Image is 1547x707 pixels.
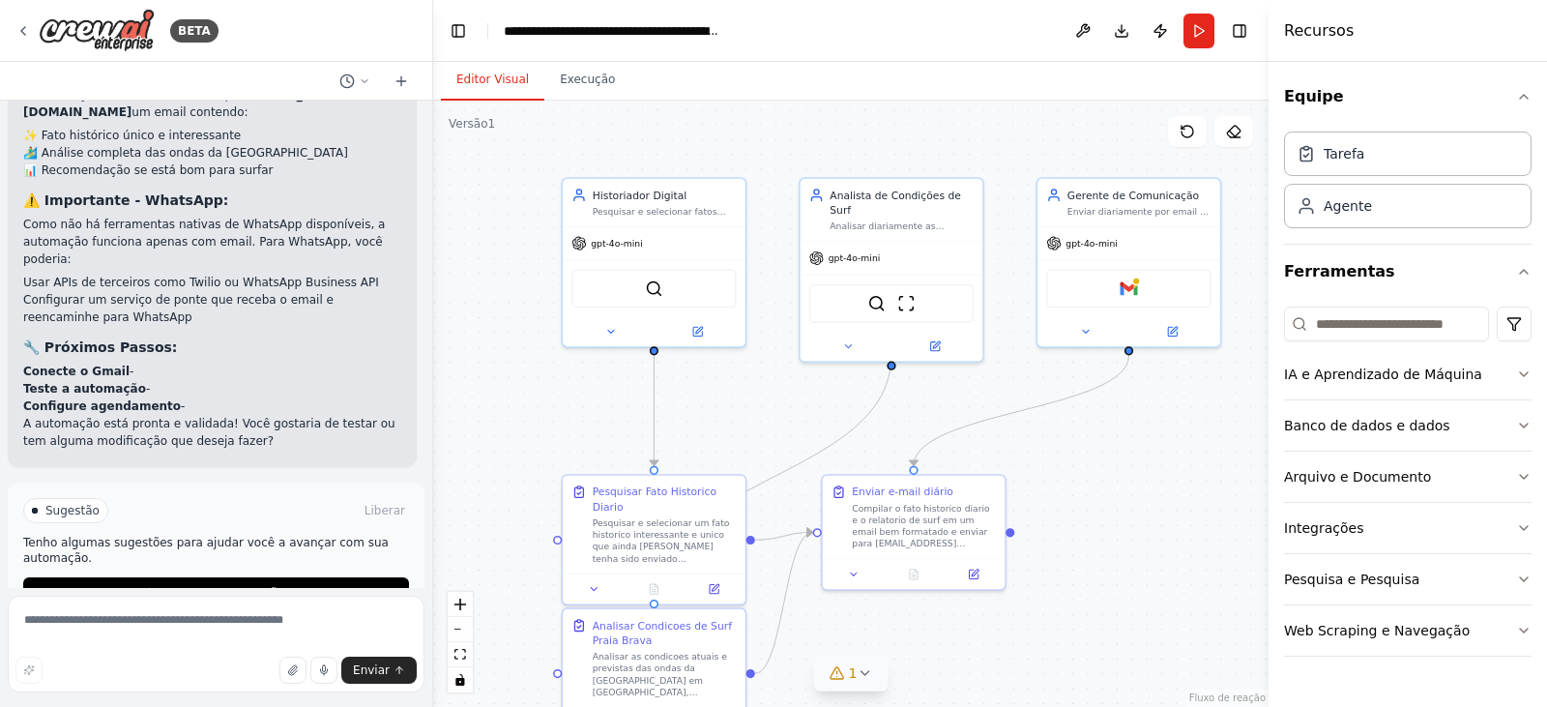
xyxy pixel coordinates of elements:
[852,486,953,497] font: Enviar e-mail diário
[332,70,378,93] button: Mudar para o chat anterior
[1284,21,1354,40] font: Recursos
[1226,17,1253,44] button: Ocultar barra lateral direita
[386,70,417,93] button: Iniciar um novo bate-papo
[593,205,737,217] div: Pesquisar e selecionar fatos históricos únicos e interessantes diariamente, garantindo que não se...
[799,177,984,363] div: Analista de Condições de SurfAnalisar diariamente as condicoes das ondas da Praia Brava em [GEOGR...
[23,339,177,355] strong: 🔧 Próximos Passos:
[1284,572,1419,587] font: Pesquisa e Pesquisa
[23,365,130,378] strong: Conecte o Gmail
[906,355,1136,465] g: Edge from 0756bb50-58a1-4b7b-aa96-31b2de437e6b to 8aaaeac4-b54b-43bc-9381-a534c8496342
[23,415,401,450] p: A automação está pronta e validada! Você gostaria de testar ou tem alguma modificação que deseja ...
[1284,124,1532,244] div: Equipe
[1284,262,1395,280] font: Ferramentas
[1120,280,1137,297] img: Gmail
[593,485,737,515] div: Pesquisar Fato Historico Diario
[1284,452,1532,502] button: Arquivo e Documento
[448,642,473,667] button: vista de ajuste
[23,86,401,121] p: A automação enviará diariamente para um email contendo:
[1284,299,1532,672] div: Ferramentas
[1284,245,1532,299] button: Ferramentas
[593,618,737,648] div: Analisar Condicoes de Surf Praia Brava
[39,9,155,52] img: Logotipo
[341,657,417,684] button: Enviar
[645,280,662,297] img: SerperDevTool
[656,323,740,340] button: Abrir no painel lateral
[897,295,915,312] img: Ferramenta de site de raspagem
[562,177,747,347] div: Historiador DigitalPesquisar e selecionar fatos históricos únicos e interessantes diariamente, ga...
[647,355,661,465] g: Edge from aeb8ead5-29fd-4a31-adaa-8d156e3818da to bf9acf20-af29-4970-932a-3d3a0a4e4d1a
[15,657,43,684] button: Melhore este prompt
[852,502,996,549] div: Compilar o fato historico diario e o relatorio de surf em um email bem formatado e enviar para [E...
[560,73,615,86] font: Execução
[1284,70,1532,124] button: Equipe
[445,17,472,44] button: Ocultar barra lateral esquerda
[365,504,405,517] font: Liberar
[562,474,747,605] div: Pesquisar Fato Historico DiarioPesquisar e selecionar um fato historico interessante e unico que ...
[593,190,686,201] font: Historiador Digital
[830,221,974,232] div: Analisar diariamente as condicoes das ondas da Praia Brava em [GEOGRAPHIC_DATA], fornecendo relat...
[23,382,146,396] strong: Teste a automação
[146,382,150,396] font: -
[23,536,389,565] font: Tenho algumas sugestões para ajudar você a avançar com sua automação.
[23,291,401,326] li: Configurar um serviço de ponte que receba o email e reencaminhe para WhatsApp
[755,525,813,547] g: Edge from bf9acf20-af29-4970-932a-3d3a0a4e4d1a to 8aaaeac4-b54b-43bc-9381-a534c8496342
[164,586,284,600] font: Executar automação
[23,144,401,162] li: 🏄‍♂️ Análise completa das ondas da [GEOGRAPHIC_DATA]
[488,117,496,131] font: 1
[623,580,686,598] button: Nenhuma saída disponível
[504,21,721,41] nav: migalhas de pão
[1067,190,1199,201] font: Gerente de Comunicação
[130,365,133,378] font: -
[883,566,946,583] button: Nenhuma saída disponível
[23,127,401,144] li: ✨ Fato histórico único e interessante
[1130,323,1214,340] button: Abrir no painel lateral
[814,656,889,692] button: 1
[23,399,181,413] strong: Configure agendamento
[181,399,185,413] font: -
[849,665,858,681] font: 1
[23,274,401,291] li: Usar APIs de terceiros como Twilio ou WhatsApp Business API
[1067,205,1211,217] div: Enviar diariamente por email os fatos historicos e relatorios de surf compilados pelos outros age...
[829,253,881,264] font: gpt-4o-mini
[1284,554,1532,604] button: Pesquisa e Pesquisa
[755,525,813,681] g: Edge from 23d7175f-902f-4d63-b3d7-ff08ed52c2bd to 8aaaeac4-b54b-43bc-9381-a534c8496342
[647,355,899,599] g: Edge from 1ba68887-9385-4998-96d9-132d0806c10e to 23d7175f-902f-4d63-b3d7-ff08ed52c2bd
[1284,418,1450,433] font: Banco de dados e dados
[310,657,337,684] button: Clique para falar sobre sua ideia de automação
[1284,623,1470,638] font: Web Scraping e Navegação
[1189,692,1266,703] font: Fluxo de reação
[448,617,473,642] button: diminuir o zoom
[1284,469,1431,485] font: Arquivo e Documento
[23,216,401,268] p: Como não há ferramentas nativas de WhatsApp disponíveis, a automação funciona apenas com email. P...
[23,192,228,208] font: ⚠️ Importante - WhatsApp:
[353,663,390,677] font: Enviar
[867,295,885,312] img: SerperDevTool
[893,338,978,355] button: Abrir no painel lateral
[448,667,473,692] button: alternar interatividade
[361,501,409,520] button: Liberar
[591,238,643,249] font: gpt-4o-mini
[1284,349,1532,399] button: IA e Aprendizado de Máquina
[1284,520,1364,536] font: Integrações
[1036,177,1222,347] div: Gerente de ComunicaçãoEnviar diariamente por email os fatos historicos e relatorios de surf compi...
[821,474,1007,590] div: Enviar e-mail diárioCompilar o fato historico diario e o relatorio de surf em um email bem format...
[279,657,306,684] button: Carregar arquivos
[449,117,488,131] font: Versão
[1324,198,1372,214] font: Agente
[830,190,961,217] font: Analista de Condições de Surf
[456,73,529,86] font: Editor Visual
[688,580,740,598] button: Abrir no painel lateral
[448,592,473,692] div: Controles do React Flow
[1284,503,1532,553] button: Integrações
[1284,400,1532,451] button: Banco de dados e dados
[23,577,409,608] button: Executar automação
[178,24,211,38] font: BETA
[23,162,401,179] li: 📊 Recomendação se está bom para surfar
[949,566,1000,583] button: Abrir no painel lateral
[1189,692,1266,703] a: Atribuição do React Flow
[1284,367,1482,382] font: IA e Aprendizado de Máquina
[1065,238,1118,249] font: gpt-4o-mini
[1284,605,1532,656] button: Web Scraping e Navegação
[593,517,737,565] div: Pesquisar e selecionar um fato historico interessante e unico que ainda [PERSON_NAME] tenha sido ...
[1324,146,1364,162] font: Tarefa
